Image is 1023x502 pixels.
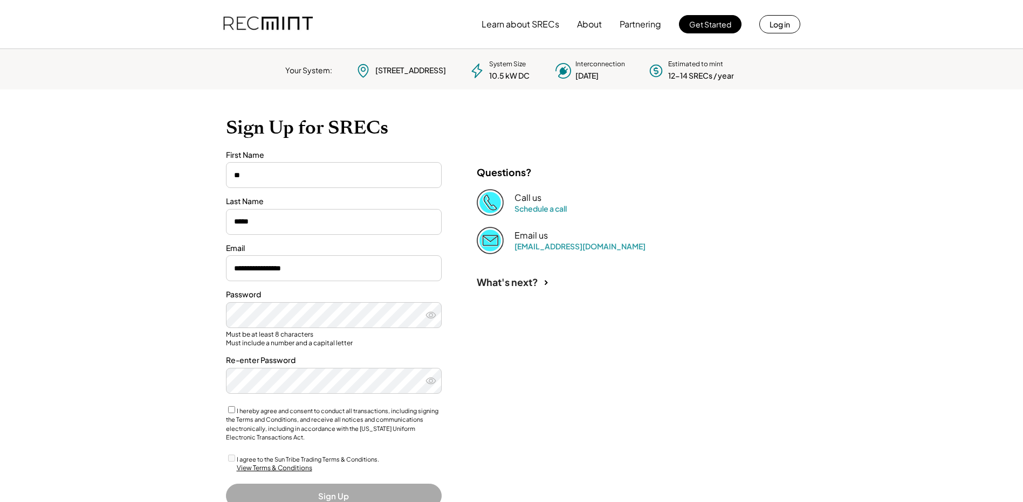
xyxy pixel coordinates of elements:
[489,60,526,69] div: System Size
[489,71,530,81] div: 10.5 kW DC
[226,150,442,161] div: First Name
[477,189,504,216] img: Phone%20copy%403x.png
[285,65,332,76] div: Your System:
[226,243,442,254] div: Email
[575,60,625,69] div: Interconnection
[226,330,442,347] div: Must be at least 8 characters Must include a number and a capital letter
[679,15,741,33] button: Get Started
[514,241,646,251] a: [EMAIL_ADDRESS][DOMAIN_NAME]
[482,13,559,35] button: Learn about SRECs
[514,230,548,241] div: Email us
[237,456,379,463] label: I agree to the Sun Tribe Trading Terms & Conditions.
[577,13,602,35] button: About
[514,192,541,204] div: Call us
[237,464,312,473] div: View Terms & Conditions
[226,289,442,300] div: Password
[668,71,734,81] div: 12-14 SRECs / year
[477,166,532,178] div: Questions?
[226,355,442,366] div: Re-enter Password
[226,407,438,441] label: I hereby agree and consent to conduct all transactions, including signing the Terms and Condition...
[620,13,661,35] button: Partnering
[477,276,538,288] div: What's next?
[477,227,504,254] img: Email%202%403x.png
[375,65,446,76] div: [STREET_ADDRESS]
[223,6,313,43] img: recmint-logotype%403x.png
[668,60,723,69] div: Estimated to mint
[514,204,567,213] a: Schedule a call
[575,71,599,81] div: [DATE]
[759,15,800,33] button: Log in
[226,196,442,207] div: Last Name
[226,116,798,139] h1: Sign Up for SRECs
